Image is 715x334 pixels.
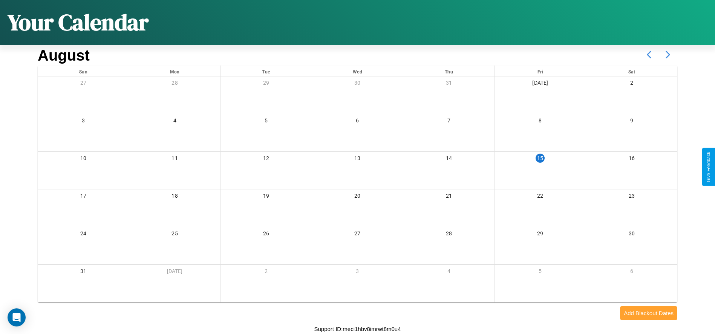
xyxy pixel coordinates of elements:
h2: August [38,47,90,64]
div: 4 [129,114,220,130]
div: Sat [586,66,677,76]
div: 30 [586,227,677,242]
div: 23 [586,189,677,205]
div: Fri [495,66,586,76]
div: 27 [38,76,129,92]
div: 8 [495,114,586,130]
div: 21 [403,189,494,205]
p: Support ID: meci1hbv8imrwt8m0u4 [314,324,401,334]
div: 26 [220,227,311,242]
div: 31 [38,265,129,280]
div: 6 [312,114,403,130]
div: Wed [312,66,403,76]
div: Give Feedback [706,152,711,182]
div: 18 [129,189,220,205]
div: 29 [220,76,311,92]
div: 24 [38,227,129,242]
div: 5 [495,265,586,280]
div: 19 [220,189,311,205]
div: 10 [38,152,129,167]
div: 30 [312,76,403,92]
div: 11 [129,152,220,167]
div: 4 [403,265,494,280]
div: 13 [312,152,403,167]
div: 31 [403,76,494,92]
div: 15 [536,154,545,163]
h1: Your Calendar [8,7,149,38]
div: 28 [129,76,220,92]
div: Open Intercom Messenger [8,308,26,326]
div: 17 [38,189,129,205]
div: [DATE] [129,265,220,280]
div: 16 [586,152,677,167]
div: Sun [38,66,129,76]
div: 2 [586,76,677,92]
div: 2 [220,265,311,280]
div: 29 [495,227,586,242]
div: 3 [38,114,129,130]
div: 6 [586,265,677,280]
div: Tue [220,66,311,76]
div: Mon [129,66,220,76]
div: Thu [403,66,494,76]
div: [DATE] [495,76,586,92]
div: 3 [312,265,403,280]
button: Add Blackout Dates [620,306,677,320]
div: 12 [220,152,311,167]
div: 28 [403,227,494,242]
div: 25 [129,227,220,242]
div: 22 [495,189,586,205]
div: 5 [220,114,311,130]
div: 7 [403,114,494,130]
div: 9 [586,114,677,130]
div: 27 [312,227,403,242]
div: 14 [403,152,494,167]
div: 20 [312,189,403,205]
